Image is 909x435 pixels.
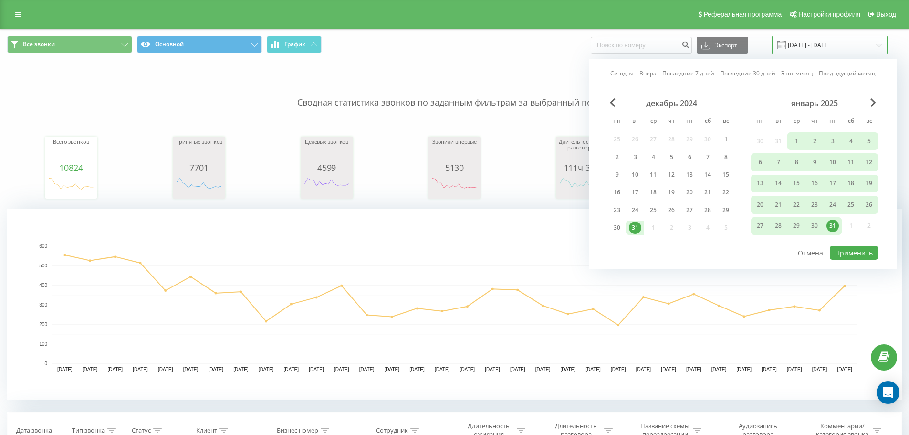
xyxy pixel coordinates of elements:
svg: A chart. [558,172,606,201]
div: вт 3 дек. 2024 г. [626,150,644,164]
div: 18 [647,186,659,199]
div: чт 26 дек. 2024 г. [662,203,680,217]
div: вт 7 янв. 2025 г. [769,153,787,171]
div: 10 [629,169,641,181]
div: 26 [665,204,678,216]
div: пт 20 дек. 2024 г. [680,185,699,200]
div: 24 [629,204,641,216]
div: сб 21 дек. 2024 г. [699,185,717,200]
div: 111ч 31м [558,163,606,172]
button: Все звонки [7,36,132,53]
div: вс 22 дек. 2024 г. [717,185,735,200]
text: [DATE] [762,367,777,372]
text: [DATE] [435,367,450,372]
div: пн 27 янв. 2025 г. [751,217,769,235]
div: пн 9 дек. 2024 г. [608,168,626,182]
span: Previous Month [610,98,616,107]
div: пт 6 дек. 2024 г. [680,150,699,164]
div: пт 24 янв. 2025 г. [824,196,842,213]
div: 7701 [175,163,223,172]
div: Принятых звонков [175,139,223,163]
div: 11 [845,156,857,169]
div: вт 10 дек. 2024 г. [626,168,644,182]
div: 6 [754,156,766,169]
div: Сотрудник [376,426,408,435]
div: ср 25 дек. 2024 г. [644,203,662,217]
abbr: среда [646,115,660,129]
div: вт 31 дек. 2024 г. [626,221,644,235]
div: пт 3 янв. 2025 г. [824,132,842,150]
div: 17 [826,177,839,190]
div: чт 5 дек. 2024 г. [662,150,680,164]
div: 19 [863,177,875,190]
text: 400 [39,283,47,288]
div: пт 17 янв. 2025 г. [824,175,842,192]
button: Экспорт [697,37,748,54]
div: 7 [772,156,784,169]
span: Next Month [870,98,876,107]
abbr: суббота [844,115,858,129]
div: 22 [720,186,732,199]
div: 10 [826,156,839,169]
div: сб 14 дек. 2024 г. [699,168,717,182]
svg: A chart. [7,209,902,400]
span: Выход [876,11,896,18]
abbr: вторник [771,115,785,129]
div: Дата звонка [16,426,52,435]
div: 10824 [47,163,95,172]
div: 30 [611,222,623,234]
div: пт 31 янв. 2025 г. [824,217,842,235]
text: [DATE] [158,367,173,372]
text: [DATE] [686,367,701,372]
text: [DATE] [183,367,199,372]
div: сб 18 янв. 2025 г. [842,175,860,192]
div: 31 [629,222,641,234]
div: ср 18 дек. 2024 г. [644,185,662,200]
div: чт 23 янв. 2025 г. [805,196,824,213]
div: Длительность всех разговоров [558,139,606,163]
div: Клиент [196,426,217,435]
div: 7 [701,151,714,163]
div: 4 [647,151,659,163]
div: 3 [629,151,641,163]
div: 2 [611,151,623,163]
text: [DATE] [611,367,626,372]
div: пн 6 янв. 2025 г. [751,153,769,171]
a: Сегодня [610,69,634,78]
div: 9 [808,156,821,169]
div: 25 [647,204,659,216]
div: 24 [826,199,839,211]
text: [DATE] [460,367,475,372]
text: [DATE] [309,367,324,372]
text: [DATE] [535,367,551,372]
text: [DATE] [661,367,676,372]
div: вс 12 янв. 2025 г. [860,153,878,171]
div: 26 [863,199,875,211]
div: 30 [808,220,821,232]
div: 25 [845,199,857,211]
text: [DATE] [133,367,148,372]
div: сб 25 янв. 2025 г. [842,196,860,213]
div: 5130 [430,163,478,172]
svg: A chart. [303,172,351,201]
abbr: понедельник [610,115,624,129]
abbr: пятница [825,115,840,129]
div: вт 17 дек. 2024 г. [626,185,644,200]
svg: A chart. [175,172,223,201]
div: сб 7 дек. 2024 г. [699,150,717,164]
div: 5 [863,135,875,148]
div: 11 [647,169,659,181]
abbr: суббота [700,115,715,129]
text: 600 [39,244,47,249]
text: [DATE] [208,367,223,372]
div: 28 [701,204,714,216]
div: Статус [132,426,151,435]
text: 300 [39,302,47,308]
text: [DATE] [510,367,525,372]
div: вс 29 дек. 2024 г. [717,203,735,217]
div: сб 11 янв. 2025 г. [842,153,860,171]
div: 13 [683,169,696,181]
text: [DATE] [359,367,375,372]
